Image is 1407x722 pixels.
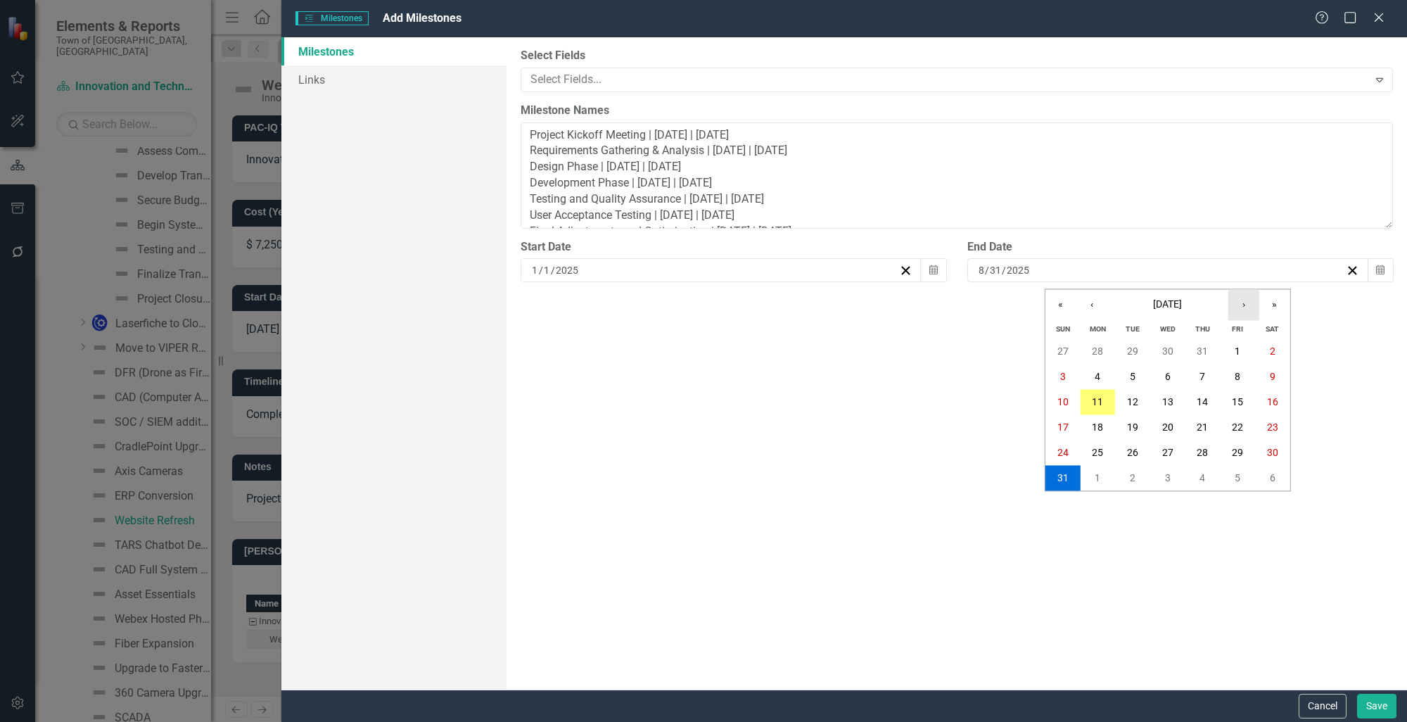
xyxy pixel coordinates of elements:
button: August 18, 2025 [1081,415,1116,441]
abbr: August 16, 2025 [1267,397,1278,408]
span: / [985,264,989,277]
span: Add Milestones [383,11,461,25]
button: July 30, 2025 [1150,339,1185,365]
abbr: Tuesday [1126,325,1140,334]
abbr: July 27, 2025 [1057,346,1069,357]
abbr: August 30, 2025 [1267,448,1278,459]
abbr: August 10, 2025 [1057,397,1069,408]
abbr: August 31, 2025 [1057,473,1069,484]
button: August 30, 2025 [1255,441,1290,466]
button: August 16, 2025 [1255,390,1290,415]
abbr: August 4, 2025 [1095,372,1100,383]
button: August 2, 2025 [1255,339,1290,365]
label: Milestone Names [521,103,1393,119]
abbr: September 5, 2025 [1235,473,1240,484]
button: September 6, 2025 [1255,466,1290,491]
label: Select Fields [521,48,1393,64]
button: July 27, 2025 [1045,339,1081,365]
abbr: August 17, 2025 [1057,422,1069,433]
button: August 12, 2025 [1115,390,1150,415]
abbr: September 1, 2025 [1095,473,1100,484]
abbr: July 30, 2025 [1162,346,1173,357]
button: August 9, 2025 [1255,365,1290,390]
abbr: August 9, 2025 [1270,372,1275,383]
button: Cancel [1299,694,1346,718]
abbr: August 19, 2025 [1127,422,1138,433]
button: August 29, 2025 [1220,441,1255,466]
abbr: Saturday [1266,325,1279,334]
button: September 4, 2025 [1185,466,1221,491]
button: July 29, 2025 [1115,339,1150,365]
button: August 8, 2025 [1220,365,1255,390]
abbr: August 14, 2025 [1197,397,1208,408]
button: Save [1357,694,1396,718]
span: / [1002,264,1006,277]
button: August 19, 2025 [1115,415,1150,441]
span: Milestones [295,11,369,25]
abbr: August 2, 2025 [1270,346,1275,357]
abbr: Thursday [1195,325,1210,334]
abbr: September 4, 2025 [1199,473,1205,484]
input: yyyy [1006,263,1030,277]
button: August 14, 2025 [1185,390,1221,415]
button: August 1, 2025 [1220,339,1255,365]
abbr: August 6, 2025 [1165,372,1171,383]
button: September 3, 2025 [1150,466,1185,491]
button: August 4, 2025 [1081,365,1116,390]
abbr: August 26, 2025 [1127,448,1138,459]
button: August 13, 2025 [1150,390,1185,415]
button: [DATE] [1107,289,1228,320]
button: September 2, 2025 [1115,466,1150,491]
abbr: August 13, 2025 [1162,397,1173,408]
abbr: August 8, 2025 [1235,372,1240,383]
abbr: August 22, 2025 [1232,422,1243,433]
a: Milestones [281,37,507,65]
abbr: August 3, 2025 [1060,372,1066,383]
textarea: Project Kickoff Meeting | [DATE] | [DATE] Requirements Gathering & Analysis | [DATE] | [DATE] Des... [521,122,1393,229]
input: dd [989,263,1002,277]
button: August 25, 2025 [1081,441,1116,466]
abbr: September 3, 2025 [1165,473,1171,484]
abbr: Monday [1090,325,1106,334]
abbr: August 11, 2025 [1092,397,1103,408]
abbr: Wednesday [1160,325,1176,334]
button: August 10, 2025 [1045,390,1081,415]
div: Start Date [521,239,946,255]
abbr: August 7, 2025 [1199,372,1205,383]
abbr: August 25, 2025 [1092,448,1103,459]
button: August 6, 2025 [1150,365,1185,390]
abbr: August 5, 2025 [1130,372,1135,383]
abbr: August 29, 2025 [1232,448,1243,459]
abbr: August 21, 2025 [1197,422,1208,433]
button: July 28, 2025 [1081,339,1116,365]
button: August 28, 2025 [1185,441,1221,466]
abbr: August 27, 2025 [1162,448,1173,459]
button: August 23, 2025 [1255,415,1290,441]
abbr: September 6, 2025 [1270,473,1275,484]
button: › [1228,289,1259,320]
abbr: August 1, 2025 [1235,346,1240,357]
button: August 24, 2025 [1045,441,1081,466]
button: ‹ [1076,289,1107,320]
abbr: August 12, 2025 [1127,397,1138,408]
button: August 15, 2025 [1220,390,1255,415]
span: / [551,264,555,277]
a: Links [281,65,507,94]
span: [DATE] [1153,299,1182,310]
abbr: September 2, 2025 [1130,473,1135,484]
button: August 17, 2025 [1045,415,1081,441]
abbr: August 28, 2025 [1197,448,1208,459]
button: August 11, 2025 [1081,390,1116,415]
button: August 21, 2025 [1185,415,1221,441]
button: September 1, 2025 [1081,466,1116,491]
button: August 31, 2025 [1045,466,1081,491]
div: End Date [967,239,1393,255]
abbr: Friday [1232,325,1243,334]
span: / [539,264,543,277]
button: September 5, 2025 [1220,466,1255,491]
abbr: August 18, 2025 [1092,422,1103,433]
button: » [1259,289,1290,320]
abbr: July 29, 2025 [1127,346,1138,357]
abbr: August 20, 2025 [1162,422,1173,433]
button: July 31, 2025 [1185,339,1221,365]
